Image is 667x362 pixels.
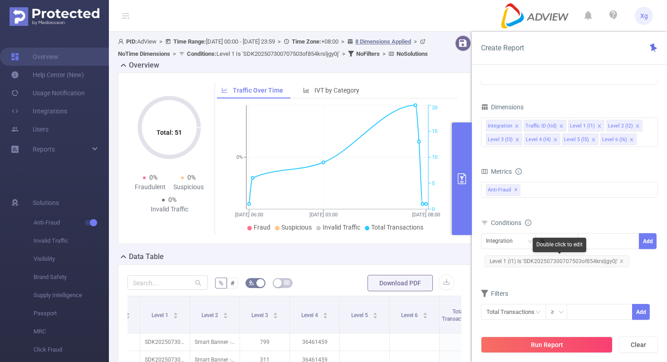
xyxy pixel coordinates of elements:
li: Level 1 (l1) [568,120,604,132]
i: icon: down [559,309,564,316]
i: icon: info-circle [525,220,531,226]
span: 0% [168,196,177,203]
button: Clear [619,337,658,353]
li: Traffic ID (tid) [524,120,566,132]
div: Sort [323,311,328,317]
span: Total Transactions [442,308,475,322]
span: Fraud [254,224,270,231]
i: icon: caret-down [273,315,278,318]
u: 8 Dimensions Applied [355,38,411,45]
li: Level 6 (l6) [600,133,637,145]
i: icon: close [597,124,602,129]
span: Brand Safety [34,268,109,286]
span: Anti-Fraud [486,184,520,196]
div: Double click to edit [533,238,586,252]
span: Anti-Fraud [34,214,109,232]
span: Invalid Traffic [323,224,360,231]
div: Level 6 (l6) [602,134,627,146]
div: Sort [422,311,428,317]
b: Time Zone: [292,38,321,45]
span: Level 1 [152,312,170,318]
div: Invalid Traffic [150,205,188,214]
i: icon: caret-down [422,315,427,318]
i: icon: info-circle [515,168,522,175]
span: Filters [481,290,508,297]
i: icon: caret-up [373,311,378,314]
span: Metrics [481,168,512,175]
p: 36461459 [290,333,339,351]
div: Sort [223,311,228,317]
tspan: 0% [236,155,243,161]
span: Suspicious [281,224,312,231]
i: icon: down [527,239,533,245]
div: ≥ [551,304,560,319]
span: 0% [149,174,157,181]
i: icon: caret-down [323,315,328,318]
i: icon: caret-down [126,315,131,318]
tspan: 15 [432,128,437,134]
span: Level 1 (l1) Is 'SDK202507300707503of854krsljgy0j' [485,255,629,267]
span: % [219,279,223,287]
span: Level 6 [401,312,419,318]
span: Level 2 [201,312,220,318]
b: No Filters [356,50,380,57]
span: Create Report [481,44,524,52]
a: Help Center (New) [11,66,84,84]
div: Sort [125,311,131,317]
i: icon: caret-up [273,311,278,314]
i: icon: close [559,124,564,129]
div: Sort [273,311,278,317]
div: Suspicious [169,182,207,192]
tspan: [DATE] 03:00 [309,212,338,218]
i: icon: close [619,259,624,264]
span: Solutions [33,194,59,212]
span: Click Fraud [34,341,109,359]
p: Smart Banner - 320x50 [0] [190,333,240,351]
i: icon: close [515,137,520,143]
i: icon: close [591,137,596,143]
i: icon: caret-up [422,311,427,314]
span: Conditions [491,219,531,226]
p: 41 [440,333,489,351]
tspan: [DATE] 08:00 [412,212,440,218]
i: icon: caret-up [323,311,328,314]
span: > [380,50,388,57]
span: Reports [33,146,55,153]
div: Integration [488,120,512,132]
span: Traffic Over Time [233,87,283,94]
button: Add [632,304,650,320]
img: Protected Media [10,7,99,26]
i: icon: close [629,137,634,143]
span: ✕ [514,185,518,196]
button: Run Report [481,337,613,353]
div: Level 3 (l3) [488,134,513,146]
a: Overview [11,48,59,66]
span: AdView [DATE] 00:00 - [DATE] 23:59 +08:00 [118,38,428,57]
button: Add [639,233,657,249]
div: Sort [373,311,378,317]
span: Level 3 [251,312,270,318]
a: Integrations [11,102,67,120]
i: icon: caret-up [223,311,228,314]
span: > [411,38,420,45]
div: Level 4 (l4) [526,134,551,146]
span: # [231,279,235,287]
h2: Overview [129,60,159,71]
span: Level 5 [351,312,369,318]
b: Conditions : [187,50,216,57]
li: Level 2 (l2) [606,120,642,132]
i: icon: line-chart [221,87,228,93]
b: No Solutions [397,50,428,57]
tspan: 20 [432,105,437,111]
i: icon: caret-down [223,315,228,318]
li: Level 5 (l5) [562,133,598,145]
tspan: Total: 51 [157,129,182,136]
p: SDK202507300707503of854krsljgy0j [140,333,190,351]
tspan: 0 [432,206,435,212]
b: Time Range: [173,38,206,45]
a: Users [11,120,49,138]
div: Traffic ID (tid) [525,120,557,132]
i: icon: close [515,124,519,129]
span: > [170,50,179,57]
span: Total Transactions [371,224,423,231]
